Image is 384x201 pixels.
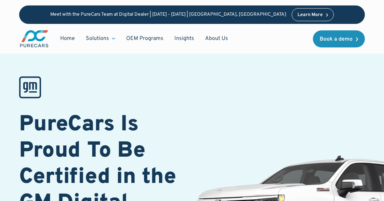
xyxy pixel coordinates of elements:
a: About Us [200,32,234,45]
a: Insights [169,32,200,45]
div: Book a demo [320,37,353,42]
p: Meet with the PureCars Team at Digital Dealer | [DATE] - [DATE] | [GEOGRAPHIC_DATA], [GEOGRAPHIC_... [50,12,286,18]
img: purecars logo [19,29,49,48]
a: main [19,29,49,48]
a: Learn More [292,8,334,21]
div: Solutions [86,35,109,42]
a: Home [55,32,80,45]
a: Book a demo [313,30,365,47]
div: Solutions [80,32,121,45]
a: OEM Programs [121,32,169,45]
div: Learn More [297,13,323,17]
